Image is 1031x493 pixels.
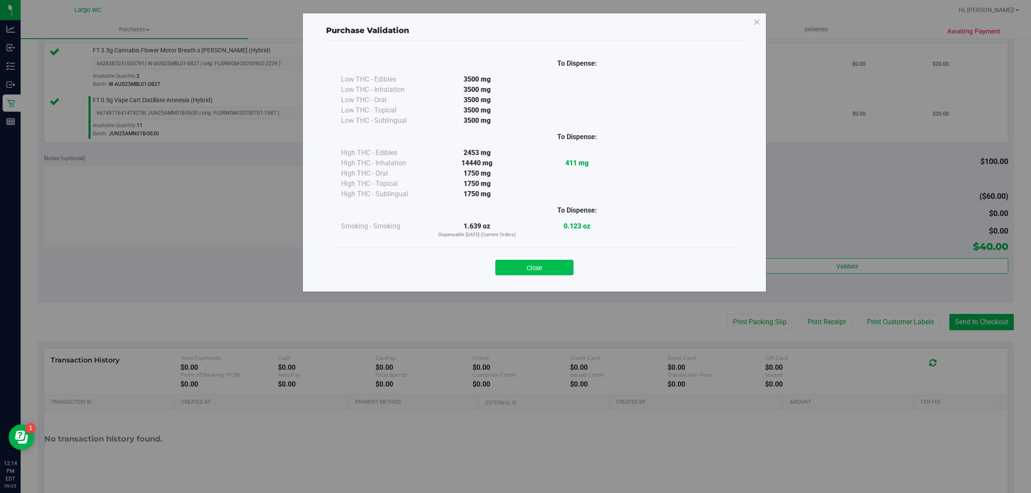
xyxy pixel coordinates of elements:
[341,168,427,179] div: High THC - Oral
[427,231,527,239] p: Dispensable [DATE] (Current Orders)
[326,26,409,35] span: Purchase Validation
[427,74,527,85] div: 3500 mg
[427,221,527,239] div: 1.639 oz
[9,424,34,450] iframe: Resource center
[527,205,627,216] div: To Dispense:
[427,116,527,126] div: 3500 mg
[341,189,427,199] div: High THC - Sublingual
[25,423,36,433] iframe: Resource center unread badge
[427,95,527,105] div: 3500 mg
[341,158,427,168] div: High THC - Inhalation
[427,179,527,189] div: 1750 mg
[427,189,527,199] div: 1750 mg
[341,148,427,158] div: High THC - Edibles
[427,105,527,116] div: 3500 mg
[527,58,627,69] div: To Dispense:
[341,95,427,105] div: Low THC - Oral
[341,74,427,85] div: Low THC - Edibles
[427,148,527,158] div: 2453 mg
[427,158,527,168] div: 14440 mg
[341,221,427,231] div: Smoking - Smoking
[341,105,427,116] div: Low THC - Topical
[527,132,627,142] div: To Dispense:
[341,85,427,95] div: Low THC - Inhalation
[427,168,527,179] div: 1750 mg
[427,85,527,95] div: 3500 mg
[565,159,589,167] strong: 411 mg
[341,179,427,189] div: High THC - Topical
[495,260,573,275] button: Close
[564,222,590,230] strong: 0.123 oz
[341,116,427,126] div: Low THC - Sublingual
